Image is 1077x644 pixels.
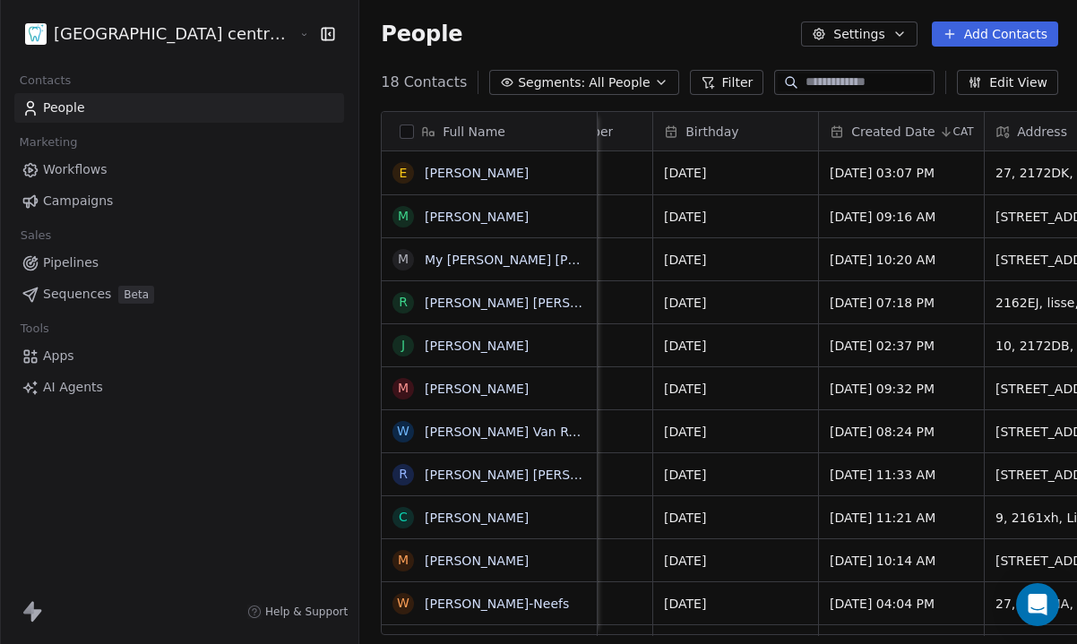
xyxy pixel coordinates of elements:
span: [DATE] [664,595,807,613]
span: People [43,99,85,117]
span: [DATE] [664,380,807,398]
span: [DATE] [664,294,807,312]
div: W [397,422,409,441]
a: [PERSON_NAME] [425,511,529,525]
span: [DATE] 03:07 PM [830,164,973,182]
span: Campaigns [43,192,113,210]
button: [GEOGRAPHIC_DATA] centrum [GEOGRAPHIC_DATA] [22,19,285,49]
div: Full Name [382,112,597,150]
span: AI Agents [43,378,103,397]
div: Created DateCAT [819,112,984,150]
span: Beta [118,286,154,304]
span: Tools [13,315,56,342]
a: [PERSON_NAME] [PERSON_NAME] [425,296,637,310]
div: W [397,594,409,613]
span: [DATE] [664,466,807,484]
span: [DATE] 08:24 PM [830,423,973,441]
span: [DATE] 09:32 PM [830,380,973,398]
a: [PERSON_NAME] [425,382,529,396]
div: E [400,164,408,183]
span: [DATE] [664,208,807,226]
span: People [381,21,462,47]
span: Sales [13,222,59,249]
a: People [14,93,344,123]
a: Workflows [14,155,344,185]
a: Pipelines [14,248,344,278]
span: Help & Support [265,605,348,619]
span: Workflows [43,160,108,179]
a: [PERSON_NAME] [425,166,529,180]
span: All People [589,73,650,92]
button: Add Contacts [932,21,1058,47]
a: [PERSON_NAME] [425,554,529,568]
span: [DATE] 07:18 PM [830,294,973,312]
a: [PERSON_NAME] [425,339,529,353]
a: [PERSON_NAME] [425,210,529,224]
a: My [PERSON_NAME] [PERSON_NAME] [425,253,659,267]
span: Apps [43,347,74,365]
span: [GEOGRAPHIC_DATA] centrum [GEOGRAPHIC_DATA] [54,22,295,46]
div: Birthday [653,112,818,150]
button: Edit View [957,70,1058,95]
div: M [398,551,409,570]
span: [DATE] 09:16 AM [830,208,973,226]
img: cropped-favo.png [25,23,47,45]
a: Help & Support [247,605,348,619]
span: [DATE] [664,164,807,182]
span: [DATE] [664,552,807,570]
div: M [398,379,409,398]
span: CAT [953,125,974,139]
span: Pipelines [43,253,99,272]
a: SequencesBeta [14,279,344,309]
div: J [401,336,405,355]
span: [DATE] 10:14 AM [830,552,973,570]
div: grid [382,151,598,636]
span: [DATE] [664,509,807,527]
span: [DATE] 02:37 PM [830,337,973,355]
a: [PERSON_NAME]-Neefs [425,597,569,611]
div: M [398,207,409,226]
span: Sequences [43,285,111,304]
div: C [399,508,408,527]
a: Apps [14,341,344,371]
span: [DATE] 11:33 AM [830,466,973,484]
span: Marketing [12,129,85,156]
span: [DATE] 04:04 PM [830,595,973,613]
span: Created Date [851,123,935,141]
span: Contacts [12,67,79,94]
span: Address [1017,123,1067,141]
div: Open Intercom Messenger [1016,583,1059,626]
a: AI Agents [14,373,344,402]
div: R [399,465,408,484]
span: Segments: [518,73,585,92]
span: 18 Contacts [381,72,467,93]
span: [DATE] 10:20 AM [830,251,973,269]
div: M [398,250,409,269]
span: [DATE] [664,423,807,441]
button: Filter [690,70,764,95]
div: R [399,293,408,312]
span: Birthday [685,123,738,141]
span: [DATE] [664,251,807,269]
button: Settings [801,21,917,47]
a: Campaigns [14,186,344,216]
a: [PERSON_NAME] Van Rede [425,425,591,439]
span: [DATE] [664,337,807,355]
span: [DATE] 11:21 AM [830,509,973,527]
span: Full Name [443,123,505,141]
a: [PERSON_NAME] [PERSON_NAME] [425,468,637,482]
